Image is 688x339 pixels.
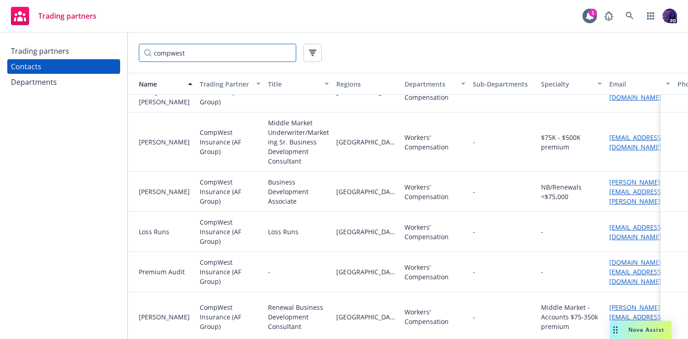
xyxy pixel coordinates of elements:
[405,262,465,282] div: Workers' Compensation
[621,7,639,25] a: Search
[336,227,397,236] span: [GEOGRAPHIC_DATA][US_STATE]
[469,73,537,95] button: Sub-Departments
[473,187,475,196] span: -
[268,303,329,331] div: Renewal Business Development Consultant
[139,187,192,196] div: [PERSON_NAME]
[139,227,192,236] div: Loss Runs
[610,321,621,339] div: Drag to move
[200,217,261,246] div: CompWest Insurance (AF Group)
[600,7,618,25] a: Report a Bug
[609,223,663,241] a: [EMAIL_ADDRESS][DOMAIN_NAME]
[473,79,534,89] div: Sub-Departments
[609,133,663,151] a: [EMAIL_ADDRESS][DOMAIN_NAME]
[537,73,606,95] button: Specialty
[589,9,597,17] div: 1
[336,187,397,196] span: [GEOGRAPHIC_DATA][US_STATE]
[541,267,543,277] div: -
[268,118,329,166] div: Middle Market Underwriter/Marketing Sr. Business Development Consultant
[541,133,602,152] div: $75K - $500K premium
[609,178,663,215] a: [PERSON_NAME][EMAIL_ADDRESS][PERSON_NAME][DOMAIN_NAME]
[264,73,333,95] button: Title
[541,303,602,331] div: Middle Market - Accounts $75-350k premium
[200,79,251,89] div: Trading Partner
[541,79,592,89] div: Specialty
[405,222,465,241] div: Workers' Compensation
[663,9,677,23] img: photo
[405,79,455,89] div: Departments
[128,73,196,95] button: Name
[473,312,475,322] span: -
[11,75,57,89] div: Departments
[541,182,602,201] div: NB/Renewals <$75,000
[336,137,397,147] span: [GEOGRAPHIC_DATA][US_STATE]
[268,177,329,206] div: Business Development Associate
[541,227,543,236] div: -
[405,307,465,326] div: Workers' Compensation
[7,44,120,58] a: Trading partners
[7,3,100,29] a: Trading partners
[336,312,397,322] span: [GEOGRAPHIC_DATA][US_STATE]
[139,44,296,62] input: Filter by keyword...
[200,128,261,156] div: CompWest Insurance (AF Group)
[609,258,663,286] a: [DOMAIN_NAME][EMAIL_ADDRESS][DOMAIN_NAME]
[268,267,270,277] div: -
[268,227,298,236] div: Loss Runs
[405,182,465,201] div: Workers' Compensation
[132,79,182,89] div: Name
[139,137,192,147] div: [PERSON_NAME]
[333,73,401,95] button: Regions
[609,83,663,102] a: [EMAIL_ADDRESS][DOMAIN_NAME]
[200,177,261,206] div: CompWest Insurance (AF Group)
[610,321,672,339] button: Nova Assist
[405,133,465,152] div: Workers' Compensation
[473,137,475,147] span: -
[11,59,41,74] div: Contacts
[642,7,660,25] a: Switch app
[139,267,192,277] div: Premium Audit
[196,73,264,95] button: Trading Partner
[473,227,475,236] span: -
[268,79,319,89] div: Title
[7,75,120,89] a: Departments
[200,303,261,331] div: CompWest Insurance (AF Group)
[200,257,261,286] div: CompWest Insurance (AF Group)
[11,44,69,58] div: Trading partners
[336,267,397,277] span: [GEOGRAPHIC_DATA][US_STATE]
[609,79,660,89] div: Email
[336,79,397,89] div: Regions
[139,312,192,322] div: [PERSON_NAME]
[473,267,475,277] span: -
[628,326,664,334] span: Nova Assist
[401,73,469,95] button: Departments
[38,12,96,20] span: Trading partners
[606,73,674,95] button: Email
[7,59,120,74] a: Contacts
